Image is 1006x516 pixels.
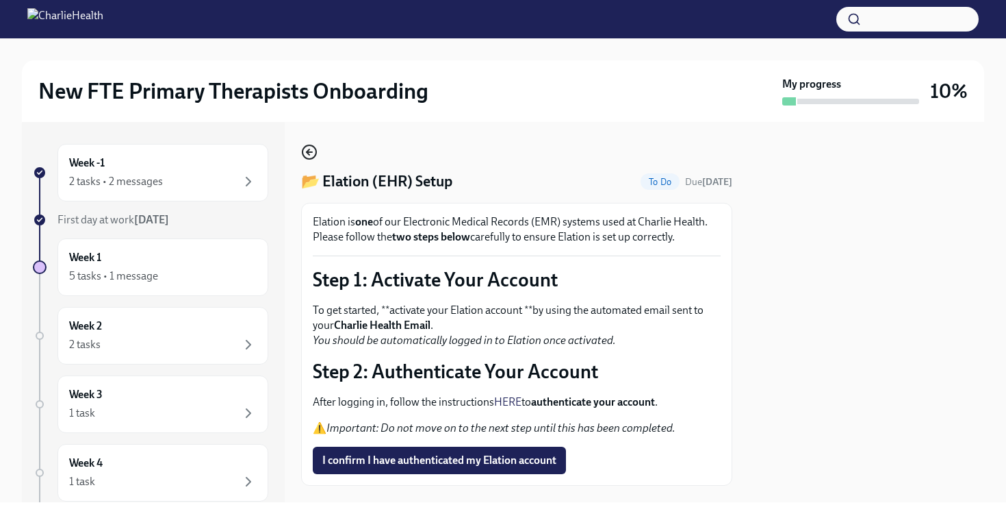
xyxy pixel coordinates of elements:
[313,303,721,348] p: To get started, **activate your Elation account **by using the automated email sent to your .
[313,395,721,410] p: After logging in, follow the instructions to .
[313,421,721,436] p: ⚠️
[69,337,101,352] div: 2 tasks
[69,474,95,489] div: 1 task
[326,421,675,434] em: Important: Do not move on to the next step until this has been completed.
[33,444,268,502] a: Week 41 task
[69,456,103,471] h6: Week 4
[33,376,268,433] a: Week 31 task
[782,77,841,92] strong: My progress
[313,359,721,384] p: Step 2: Authenticate Your Account
[33,307,268,365] a: Week 22 tasks
[313,334,616,347] em: You should be automatically logged in to Elation once activated.
[69,387,103,402] h6: Week 3
[392,230,470,243] strong: two steps below
[313,267,721,292] p: Step 1: Activate Your Account
[33,212,268,228] a: First day at work[DATE]
[313,447,566,474] button: I confirm I have authenticated my Elation account
[685,176,732,188] span: Due
[69,156,105,171] h6: Week -1
[69,250,101,265] h6: Week 1
[334,319,430,332] strong: Charlie Health Email
[313,214,721,245] p: Elation is of our Electronic Medical Records (EMR) systems used at Charlie Health. Please follow ...
[27,8,103,30] img: CharlieHealth
[69,319,102,334] h6: Week 2
[685,175,732,188] span: October 10th, 2025 10:00
[494,395,521,408] a: HERE
[69,406,95,421] div: 1 task
[355,215,373,228] strong: one
[57,213,169,226] span: First day at work
[641,177,680,187] span: To Do
[69,174,163,189] div: 2 tasks • 2 messages
[33,144,268,201] a: Week -12 tasks • 2 messages
[134,213,169,226] strong: [DATE]
[702,176,732,188] strong: [DATE]
[69,269,158,284] div: 5 tasks • 1 message
[38,77,428,105] h2: New FTE Primary Therapists Onboarding
[930,79,968,103] h3: 10%
[531,395,655,408] strong: authenticate your account
[301,171,452,192] h4: 📂 Elation (EHR) Setup
[322,454,556,467] span: I confirm I have authenticated my Elation account
[33,238,268,296] a: Week 15 tasks • 1 message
